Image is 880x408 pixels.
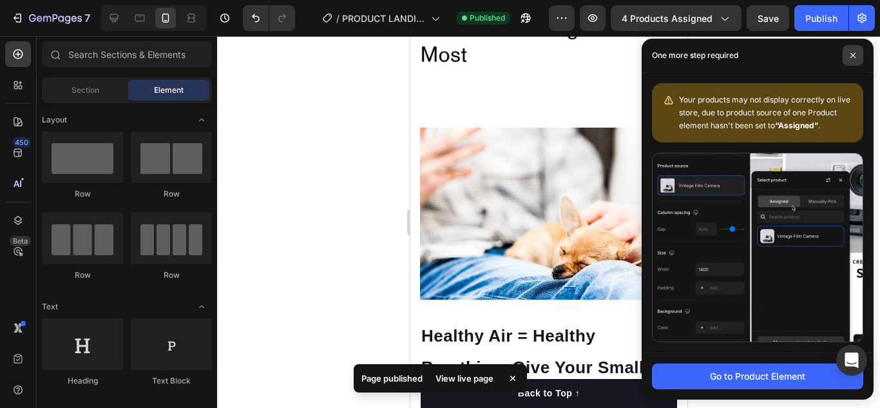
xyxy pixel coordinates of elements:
span: Text [42,301,58,313]
div: Beta [10,236,31,246]
img: gempages_548555484177630226-7dda5c9a-570a-4e20-9489-96df5919cdc9.jpg [10,92,267,264]
div: View live page [428,369,501,387]
span: PRODUCT LANDING PAGE [342,12,426,25]
span: Save [758,13,779,24]
div: Back to Top ↑ [108,351,169,364]
input: Search Sections & Elements [42,41,212,67]
div: Go to Product Element [710,369,805,383]
span: 4 products assigned [622,12,713,25]
b: “Assigned” [775,121,818,130]
div: 450 [12,137,31,148]
p: One more step required [652,49,738,62]
span: Healthy Air = Healthy Breathing. Give Your Small Dog the Relief They Deserve. [11,290,251,373]
span: Element [154,84,184,96]
p: Page published [361,372,423,385]
span: Toggle open [191,110,212,130]
div: Row [131,269,212,281]
span: Your products may not display correctly on live store, due to product source of one Product eleme... [679,95,850,130]
div: Heading [42,375,123,387]
button: 4 products assigned [611,5,741,31]
span: / [336,12,340,25]
div: Publish [805,12,837,25]
button: Back to Top ↑ [10,343,267,372]
span: Published [470,12,505,24]
div: Row [42,269,123,281]
p: 7 [84,10,90,26]
div: Text Block [131,375,212,387]
iframe: Design area [410,36,687,408]
span: Layout [42,114,67,126]
button: Save [747,5,789,31]
div: Row [131,188,212,200]
span: Toggle open [191,296,212,317]
div: Open Intercom Messenger [836,345,867,376]
div: Undo/Redo [243,5,295,31]
span: Section [72,84,99,96]
button: Publish [794,5,848,31]
button: 7 [5,5,96,31]
div: Row [42,188,123,200]
button: Go to Product Element [652,364,863,389]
